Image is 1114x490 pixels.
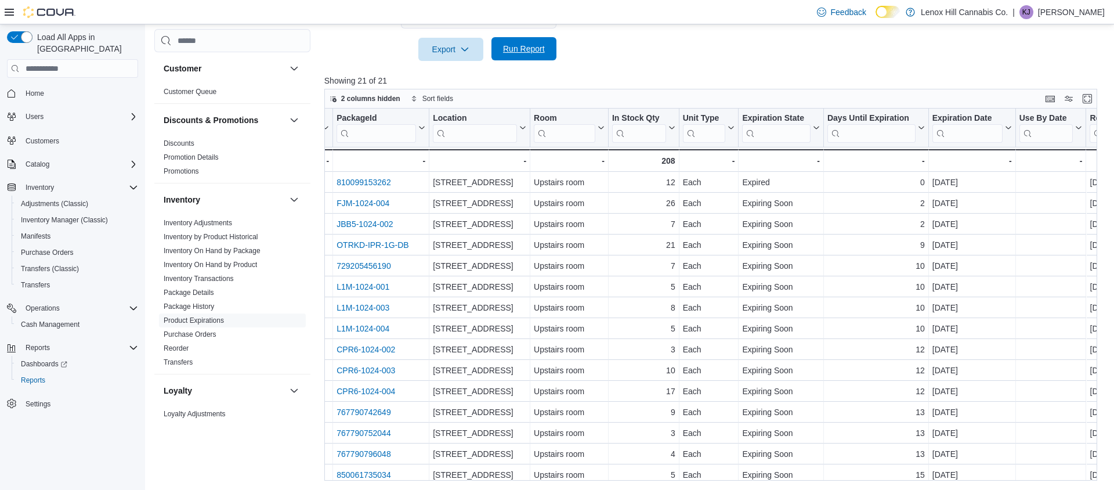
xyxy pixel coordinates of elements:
div: 10 [827,259,925,273]
a: Dashboards [16,357,72,371]
span: Adjustments (Classic) [16,197,138,211]
div: [STREET_ADDRESS] [433,280,526,294]
div: 5 [612,468,675,482]
span: Sort fields [422,94,453,103]
div: Upstairs room [534,175,605,189]
div: [DATE] [932,405,1012,419]
button: Reports [12,372,143,388]
span: Inventory Manager (Classic) [21,215,108,225]
h3: Inventory [164,194,200,206]
span: Transfers [21,280,50,290]
div: 9 [827,238,925,252]
div: Expiring Soon [742,384,820,398]
div: 0 [827,175,925,189]
span: Home [21,86,138,100]
a: FJM-1024-004 [337,199,389,208]
span: Dashboards [16,357,138,371]
span: Dark Mode [876,18,876,19]
div: Each [682,196,735,210]
div: Upstairs room [534,238,605,252]
div: Location [433,113,517,143]
nav: Complex example [7,80,138,442]
div: Expiring Soon [742,322,820,336]
span: Export [425,38,476,61]
button: Discounts & Promotions [287,113,301,127]
div: 8 [612,301,675,315]
div: 12 [827,384,925,398]
div: Expiring Soon [742,468,820,482]
p: Lenox Hill Cannabis Co. [921,5,1008,19]
span: Load All Apps in [GEOGRAPHIC_DATA] [32,31,138,55]
div: [STREET_ADDRESS] [433,363,526,377]
div: PackageId [337,113,416,124]
div: - [534,154,605,168]
a: Promotion Details [164,153,219,161]
span: Purchase Orders [16,246,138,260]
span: Loyalty Adjustments [164,409,226,419]
h3: Customer [164,63,201,74]
div: [DATE] [932,196,1012,210]
div: Expiring Soon [742,280,820,294]
a: L1M-1024-001 [337,282,389,291]
div: 15 [827,468,925,482]
input: Dark Mode [876,6,900,18]
button: Inventory [2,179,143,196]
a: Feedback [812,1,871,24]
div: - [682,154,735,168]
span: KJ [1022,5,1030,19]
button: Inventory [164,194,285,206]
a: Settings [21,397,55,411]
div: 3 [612,343,675,356]
div: Expiration State [742,113,811,124]
div: Upstairs room [534,322,605,336]
div: 26 [612,196,675,210]
div: Each [682,238,735,252]
div: [DATE] [932,175,1012,189]
span: Purchase Orders [21,248,74,257]
div: [STREET_ADDRESS] [433,301,526,315]
div: Each [682,259,735,273]
div: 2 [827,196,925,210]
div: Upstairs room [534,280,605,294]
a: L1M-1024-003 [337,303,389,312]
div: [DATE] [932,280,1012,294]
div: Upstairs room [534,343,605,356]
span: Adjustments (Classic) [21,199,88,208]
span: Manifests [21,232,50,241]
span: Settings [21,397,138,411]
div: Each [682,217,735,231]
button: Home [2,85,143,102]
a: Cash Management [16,318,84,332]
div: 10 [827,301,925,315]
span: Discounts [164,139,194,148]
div: Each [682,426,735,440]
span: Customers [21,133,138,147]
button: Customer [164,63,285,74]
img: Cova [23,6,75,18]
div: 13 [827,426,925,440]
a: OTRKD-IPR-1G-DB [337,240,408,250]
div: Upstairs room [534,405,605,419]
div: 7 [612,217,675,231]
span: Run Report [503,43,545,55]
button: Users [2,109,143,125]
div: [DATE] [932,343,1012,356]
button: Cash Management [12,316,143,333]
div: Upstairs room [534,363,605,377]
span: Transfers (Classic) [21,264,79,273]
div: Upstairs room [534,217,605,231]
div: Expiration Date [932,113,1003,124]
a: 810099153262 [337,178,390,187]
a: 767790752044 [337,428,390,438]
span: Inventory Manager (Classic) [16,213,138,227]
span: Reports [21,341,138,355]
div: In Stock Qty [612,113,666,143]
span: Inventory by Product Historical [164,232,258,242]
div: Loyalty [154,407,310,439]
div: [DATE] [932,363,1012,377]
span: Dashboards [21,359,67,369]
a: Home [21,87,49,100]
div: [STREET_ADDRESS] [433,447,526,461]
span: Home [26,89,44,98]
button: Catalog [2,156,143,172]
